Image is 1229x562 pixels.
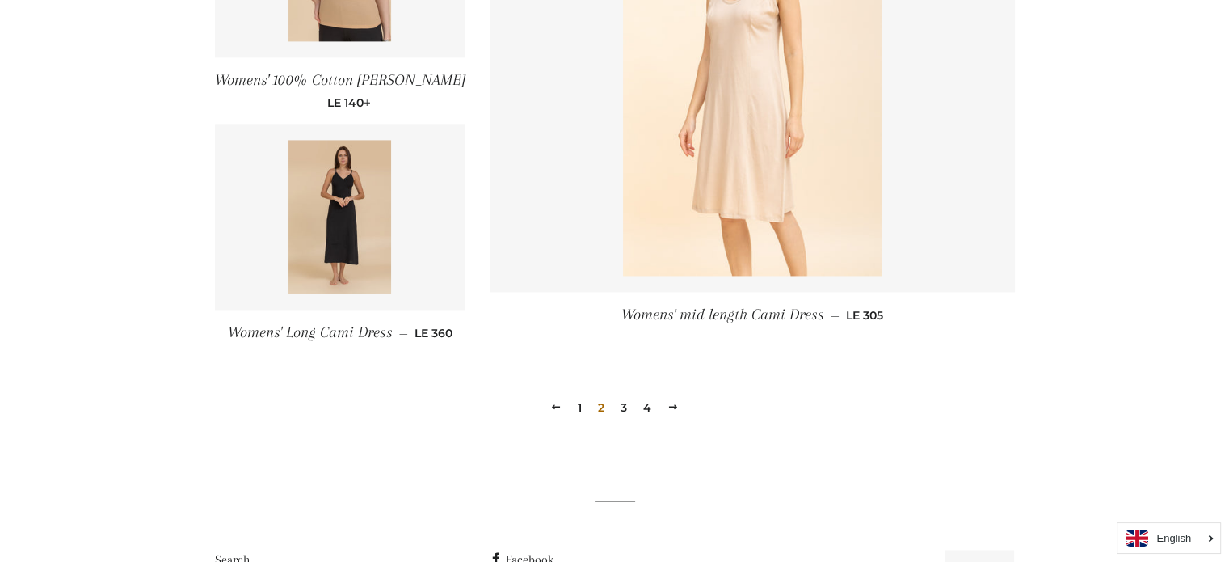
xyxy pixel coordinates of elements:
a: English [1126,530,1212,547]
span: LE 305 [846,308,883,323]
span: — [831,308,840,323]
span: 2 [591,395,611,420]
span: — [398,326,407,340]
a: Womens' mid length Cami Dress — LE 305 [490,292,1015,338]
i: English [1156,533,1191,543]
a: 1 [571,395,588,420]
span: LE 360 [414,326,452,340]
a: Womens' 100% Cotton [PERSON_NAME] — LE 140 [215,57,465,124]
a: 3 [614,395,633,420]
span: — [312,95,321,110]
a: Womens' Long Cami Dress — LE 360 [215,310,465,356]
span: Womens' 100% Cotton [PERSON_NAME] [215,71,465,89]
span: Womens' Long Cami Dress [227,323,392,341]
a: 4 [637,395,658,420]
span: Womens' mid length Cami Dress [621,306,824,323]
span: LE 140 [327,95,371,110]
